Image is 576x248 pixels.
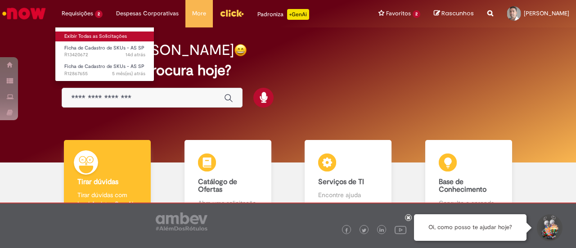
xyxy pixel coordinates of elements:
[156,212,207,230] img: logo_footer_ambev_rotulo_gray.png
[439,177,486,194] b: Base de Conhecimento
[524,9,569,17] span: [PERSON_NAME]
[62,9,93,18] span: Requisições
[413,10,420,18] span: 2
[192,9,206,18] span: More
[198,177,237,194] b: Catálogo de Ofertas
[414,214,526,241] div: Oi, como posso te ajudar hoje?
[55,62,154,78] a: Aberto R12867655 : Ficha de Cadastro de SKUs - AS SP
[1,5,47,23] img: ServiceNow
[409,140,529,218] a: Base de Conhecimento Consulte e aprenda
[77,190,137,208] p: Tirar dúvidas com Lupi Assist e Gen Ai
[126,51,145,58] time: 15/08/2025 12:54:20
[379,228,384,233] img: logo_footer_linkedin.png
[112,70,145,77] span: 5 mês(es) atrás
[55,32,154,41] a: Exibir Todas as Solicitações
[395,224,406,235] img: logo_footer_youtube.png
[55,43,154,60] a: Aberto R13420672 : Ficha de Cadastro de SKUs - AS SP
[77,177,118,186] b: Tirar dúvidas
[62,63,514,78] h2: O que você procura hoje?
[386,9,411,18] span: Favoritos
[362,228,366,233] img: logo_footer_twitter.png
[64,70,145,77] span: R12867655
[344,228,349,233] img: logo_footer_facebook.png
[64,45,144,51] span: Ficha de Cadastro de SKUs - AS SP
[198,198,258,207] p: Abra uma solicitação
[434,9,474,18] a: Rascunhos
[220,6,244,20] img: click_logo_yellow_360x200.png
[47,140,168,218] a: Tirar dúvidas Tirar dúvidas com Lupi Assist e Gen Ai
[288,140,409,218] a: Serviços de TI Encontre ajuda
[535,214,562,241] button: Iniciar Conversa de Suporte
[64,51,145,59] span: R13420672
[126,51,145,58] span: 14d atrás
[318,190,378,199] p: Encontre ajuda
[318,177,364,186] b: Serviços de TI
[112,70,145,77] time: 28/03/2025 17:14:20
[439,198,499,207] p: Consulte e aprenda
[168,140,288,218] a: Catálogo de Ofertas Abra uma solicitação
[116,9,179,18] span: Despesas Corporativas
[55,27,154,81] ul: Requisições
[64,63,144,70] span: Ficha de Cadastro de SKUs - AS SP
[441,9,474,18] span: Rascunhos
[257,9,309,20] div: Padroniza
[234,44,247,57] img: happy-face.png
[287,9,309,20] p: +GenAi
[95,10,103,18] span: 2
